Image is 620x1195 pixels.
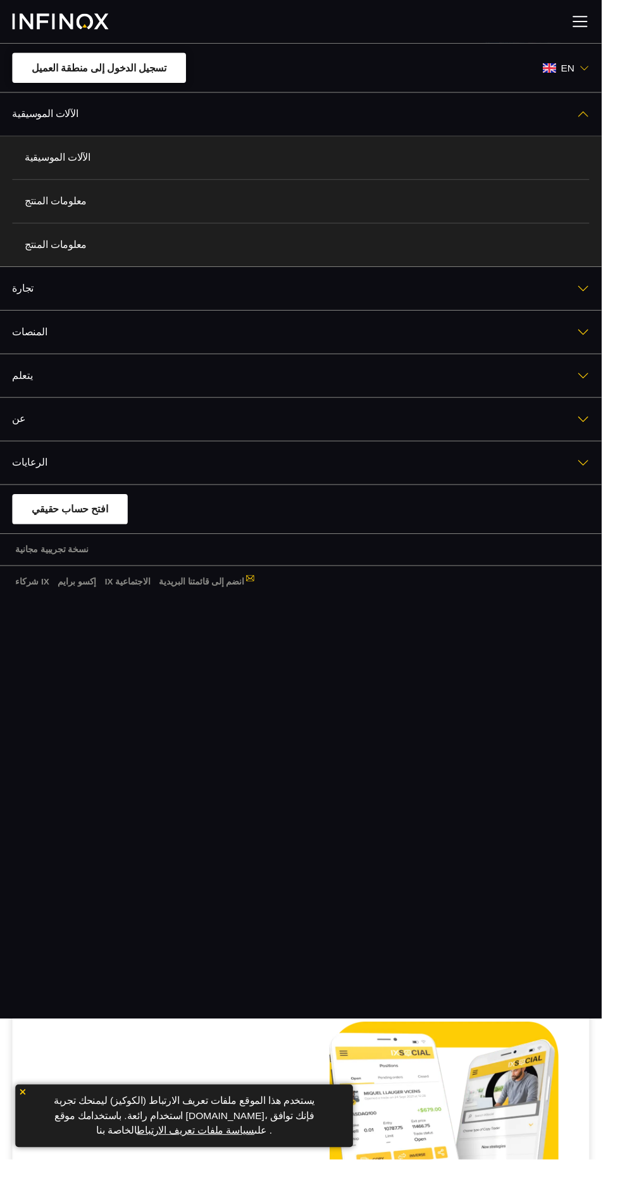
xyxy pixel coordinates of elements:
font: تجارة [13,292,35,302]
font: تسجيل الدخول إلى منطقة العميل [33,65,171,75]
a: انضم إلى قائمتنا البريدية [161,593,263,606]
font: يستخدم هذا الموقع ملفات تعريف الارتباط (الكوكيز) ليمنحك تجربة استخدام رائعة. باستخدامك موقع [DOMA... [55,1129,324,1170]
a: افتح حساب حقيقي [13,509,132,540]
font: الرعايات [13,471,49,482]
a: معلومات المنتج [13,230,607,275]
font: إكسو برايم [59,594,99,604]
a: تسجيل الدخول إلى منطقة العميل [13,54,192,85]
font: انضم إلى قائمتنا البريدية [164,594,252,604]
font: المنصات [13,337,49,347]
font: نسخة تجريبية مجانية [16,561,91,571]
font: شركاء IX [16,594,51,604]
img: أيقونة الإغلاق الصفراء [19,1121,28,1130]
a: نسخة تجريبية مجانية [13,560,94,573]
font: عن [13,426,27,437]
font: الآلات الموسيقية [13,112,80,123]
a: سياسة ملفات تعريف الارتباط [141,1160,262,1170]
a: معلومات المنتج [13,185,607,230]
a: الآلات الموسيقية [13,140,607,185]
font: en [578,65,592,75]
a: إكسو برايم [56,593,102,606]
a: IX الاجتماعية [105,593,158,606]
font: افتح حساب حقيقي [33,519,111,530]
font: معلومات المنتج [25,247,89,257]
font: يتعلم [13,381,34,392]
font: IX الاجتماعية [108,594,155,604]
font: الخاصة بنا . [99,1160,281,1170]
font: معلومات المنتج [25,202,89,213]
a: شركاء IX [13,593,54,606]
font: الآلات الموسيقية [25,157,93,168]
